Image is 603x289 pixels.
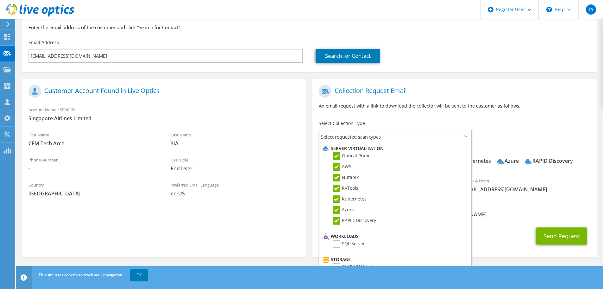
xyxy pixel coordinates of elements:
a: Search for Contact [316,49,380,63]
label: Optical Prime [333,152,371,160]
label: CLARiiON/VNX [333,263,372,271]
label: Azure [333,206,354,214]
div: Azure [497,157,519,165]
p: An email request with a link to download the collector will be sent to the customer as follows. [319,102,590,109]
span: Singapore Airlines Limited [28,115,300,122]
span: TY [586,4,596,15]
div: Phone Number [22,153,164,175]
div: To [312,174,455,196]
label: RAPID Discovery [333,217,376,225]
button: Send Request [536,227,587,245]
span: End User [171,165,300,172]
li: Storage [321,256,468,263]
span: Select requested scan types [319,130,471,143]
span: SIA [171,140,300,147]
span: - [28,165,158,172]
li: Server Virtualization [321,145,468,152]
span: en-US [171,190,300,197]
label: Email Address [28,39,59,46]
label: Kubernetes [333,195,367,203]
div: RAPID Discovery [525,157,573,165]
label: Nutanix [333,174,359,181]
div: Country [22,178,164,200]
span: [EMAIL_ADDRESS][DOMAIN_NAME] [461,186,590,193]
h3: Enter the email address of the customer and click “Search for Contact”. [28,24,590,31]
h1: Customer Account Found in Live Optics [28,85,297,98]
div: Sender & From [455,174,597,196]
div: Account Name / SFDC ID [22,103,306,125]
div: User Role [164,153,306,175]
div: Kubernetes [455,157,491,165]
span: [GEOGRAPHIC_DATA] [28,190,158,197]
span: CEM Tech Arch [28,140,158,147]
div: CC & Reply To [312,199,596,221]
label: Select Collection Type [319,120,365,127]
h1: Collection Request Email [319,85,587,98]
label: RVTools [333,185,358,192]
a: OK [130,269,148,281]
div: Last Name [164,128,306,150]
li: Workloads [321,233,468,240]
div: Preferred Email Language [164,178,306,200]
span: This site uses cookies to track your navigation. [39,272,123,278]
div: First Name [22,128,164,150]
label: AWS [333,163,351,171]
svg: \n [546,7,552,12]
label: SQL Server [333,240,365,248]
div: Requested Collections [312,146,596,171]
